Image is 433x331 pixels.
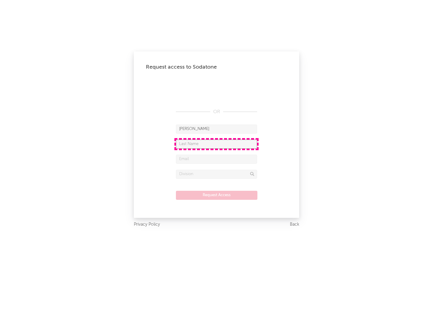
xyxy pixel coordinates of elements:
input: Last Name [176,140,257,149]
button: Request Access [176,191,257,200]
input: First Name [176,125,257,134]
a: Privacy Policy [134,221,160,228]
a: Back [290,221,299,228]
div: OR [176,108,257,116]
div: Request access to Sodatone [146,63,287,71]
input: Email [176,155,257,164]
input: Division [176,170,257,179]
